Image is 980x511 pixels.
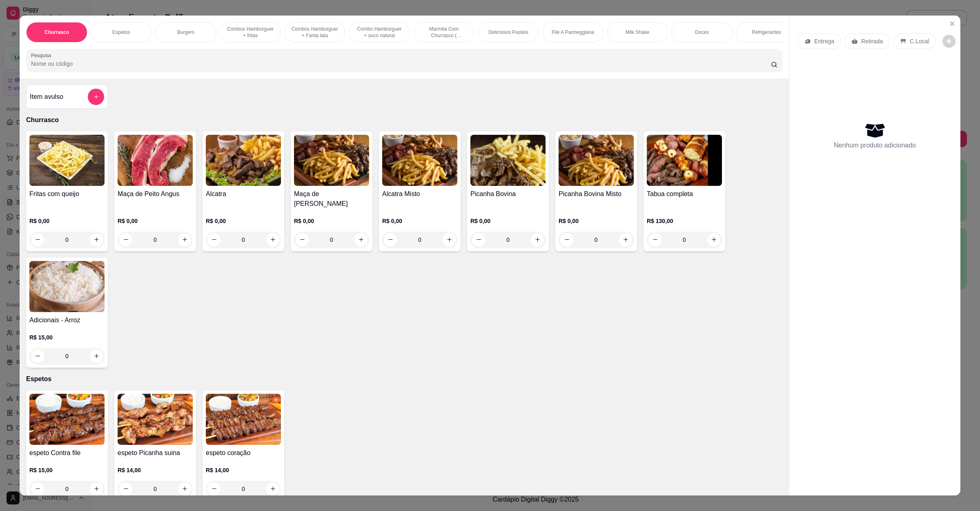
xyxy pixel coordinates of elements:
[31,350,44,363] button: decrease-product-quantity
[861,37,883,45] p: Retirada
[118,217,193,225] p: R$ 0,00
[382,217,457,225] p: R$ 0,00
[206,189,281,199] h4: Alcatra
[470,135,546,186] img: product-image
[647,189,722,199] h4: Tabua completa
[552,29,594,36] p: Filé A Parmeggiana
[88,89,104,105] button: add-separate-item
[470,189,546,199] h4: Picanha Bovina
[559,217,634,225] p: R$ 0,00
[294,189,369,209] h4: Maça de [PERSON_NAME]
[31,482,44,495] button: decrease-product-quantity
[814,37,834,45] p: Entrega
[626,29,650,36] p: Milk Shake
[118,135,193,186] img: product-image
[178,482,191,495] button: increase-product-quantity
[382,135,457,186] img: product-image
[119,482,132,495] button: decrease-product-quantity
[31,52,54,59] label: Pesquisa
[29,189,105,199] h4: Fritas com queijo
[695,29,709,36] p: Doces
[470,217,546,225] p: R$ 0,00
[206,448,281,458] h4: espeto coração
[29,315,105,325] h4: Adicionais - Arroz
[29,261,105,312] img: product-image
[29,466,105,474] p: R$ 15,00
[30,92,63,102] h4: Item avulso
[206,135,281,186] img: product-image
[29,217,105,225] p: R$ 0,00
[29,135,105,186] img: product-image
[118,448,193,458] h4: espeto Picanha suina
[647,135,722,186] img: product-image
[834,141,916,150] p: Nenhum produto adicionado
[420,26,468,39] p: Marmita Com Churrasco ( Novidade )
[910,37,929,45] p: C.Local
[647,217,722,225] p: R$ 130,00
[118,394,193,445] img: product-image
[227,26,274,39] p: Combos Hamburguer + fritas
[177,29,194,36] p: Burgers
[45,29,69,36] p: Churrasco
[90,350,103,363] button: increase-product-quantity
[291,26,339,39] p: Combos Hamburguer + Fanta lata
[942,35,955,48] button: decrease-product-quantity
[29,448,105,458] h4: espeto Contra file
[206,394,281,445] img: product-image
[90,482,103,495] button: increase-product-quantity
[294,217,369,225] p: R$ 0,00
[29,394,105,445] img: product-image
[382,189,457,199] h4: Alcatra Misto
[206,217,281,225] p: R$ 0,00
[31,60,771,68] input: Pesquisa
[207,482,220,495] button: decrease-product-quantity
[29,333,105,341] p: R$ 15,00
[294,135,369,186] img: product-image
[559,135,634,186] img: product-image
[118,189,193,199] h4: Maça de Peito Angus
[112,29,130,36] p: Espetos
[752,29,781,36] p: Refrigerantes
[488,29,528,36] p: Deliciosos Pastéis
[559,189,634,199] h4: Picanha Bovina Misto
[206,466,281,474] p: R$ 14,00
[26,115,782,125] p: Churrasco
[118,466,193,474] p: R$ 14,00
[946,17,959,30] button: Close
[266,482,279,495] button: increase-product-quantity
[356,26,403,39] p: Combo Hamburguer + suco natural
[26,374,782,384] p: Espetos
